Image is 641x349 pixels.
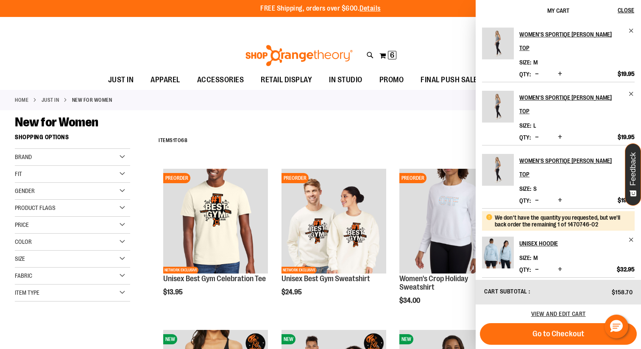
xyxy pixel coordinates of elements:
a: Women's Sportiqe Janie Tank Top [482,91,514,128]
span: Fabric [15,272,32,279]
img: Women's Crop Holiday Sweatshirt [399,169,504,274]
img: Women's Sportiqe Janie Tank Top [482,91,514,123]
span: RETAIL DISPLAY [261,70,312,89]
img: Women's Sportiqe Janie Tank Top [482,154,514,186]
p: FREE Shipping, orders over $600. [260,4,381,14]
span: My Cart [547,7,569,14]
span: APPAREL [150,70,180,89]
a: Home [15,96,28,104]
span: 1 [173,137,175,143]
a: Unisex Best Gym SweatshirtPREORDERNETWORK EXCLUSIVE [281,169,386,275]
a: Women's Sportiqe [PERSON_NAME] Top [519,28,635,55]
button: Hello, have a question? Let’s chat. [605,315,628,338]
span: FINAL PUSH SALE [421,70,478,89]
span: ACCESSORIES [197,70,244,89]
a: PROMO [371,70,412,90]
span: NEW [399,334,413,344]
a: View and edit cart [531,310,586,317]
div: We don't have the quantity you requested, but we'll back order the remaining 1 of 1470746-02 [495,214,628,228]
span: Brand [15,154,32,160]
span: M [533,59,538,66]
a: Women's Crop Holiday Sweatshirt [399,274,468,291]
label: Qty [519,197,531,204]
span: L [533,122,536,129]
img: OTF Unisex Best Gym Tee [163,169,268,274]
span: NEW [163,334,177,344]
li: Product [482,208,635,277]
button: Increase product quantity [556,265,564,274]
a: Unisex Best Gym Sweatshirt [281,274,370,283]
a: Women's Sportiqe [PERSON_NAME] Top [519,154,635,181]
button: Decrease product quantity [533,196,541,205]
button: Decrease product quantity [533,265,541,274]
span: $19.95 [618,133,635,141]
a: RETAIL DISPLAY [252,70,320,90]
span: NETWORK EXCLUSIVE [163,267,198,274]
dt: Size [519,185,531,192]
span: Go to Checkout [532,329,584,338]
span: IN STUDIO [329,70,362,89]
span: 6 [390,51,394,59]
button: Increase product quantity [556,196,564,205]
span: S [533,185,537,192]
dt: Size [519,59,531,66]
span: Price [15,221,29,228]
span: Gender [15,187,35,194]
a: JUST IN [100,70,142,89]
strong: New for Women [72,96,112,104]
span: New for Women [15,115,98,129]
dt: Size [519,122,531,129]
span: Size [15,255,25,262]
li: Product [482,145,635,208]
label: Qty [519,266,531,273]
li: Product [482,277,635,346]
a: Women's Sportiqe Janie Tank Top [482,28,514,65]
button: Decrease product quantity [533,70,541,78]
span: $24.95 [281,288,303,296]
h2: Women's Sportiqe [PERSON_NAME] Top [519,28,623,55]
div: product [159,165,272,318]
div: product [395,165,508,326]
a: Women's Crop Holiday SweatshirtPREORDER [399,169,504,275]
button: Increase product quantity [556,133,564,142]
span: Item Type [15,289,39,296]
button: Go to Checkout [480,323,637,345]
span: PREORDER [281,173,309,183]
span: Fit [15,170,22,177]
button: Feedback - Show survey [625,143,641,206]
span: PREORDER [399,173,426,183]
span: Product Flags [15,204,56,211]
img: Unisex Hoodie [482,237,514,268]
img: Shop Orangetheory [244,45,354,66]
label: Qty [519,71,531,78]
span: $32.95 [617,265,635,273]
span: Cart Subtotal [484,288,527,295]
span: $19.95 [618,70,635,78]
span: Close [618,7,634,14]
li: Product [482,28,635,82]
span: $158.70 [612,289,633,296]
a: JUST IN [42,96,59,104]
dt: Size [519,254,531,261]
span: NETWORK EXCLUSIVE [281,267,317,274]
a: FINAL PUSH SALE [412,70,486,90]
a: OTF Unisex Best Gym TeePREORDERNETWORK EXCLUSIVE [163,169,268,275]
a: APPAREL [142,70,189,90]
a: Details [360,5,381,12]
a: ACCESSORIES [189,70,253,90]
h2: Women's Sportiqe [PERSON_NAME] Top [519,91,623,118]
span: Color [15,238,32,245]
a: Unisex Hoodie [482,237,514,274]
span: PROMO [379,70,404,89]
a: Women's Sportiqe Janie Tank Top [482,154,514,191]
strong: Shopping Options [15,130,130,149]
img: Women's Sportiqe Janie Tank Top [482,28,514,59]
a: IN STUDIO [320,70,371,90]
button: Increase product quantity [556,70,564,78]
img: Unisex Best Gym Sweatshirt [281,169,386,274]
a: Remove item [628,28,635,34]
div: product [277,165,390,318]
span: $19.95 [618,196,635,204]
label: Qty [519,134,531,141]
